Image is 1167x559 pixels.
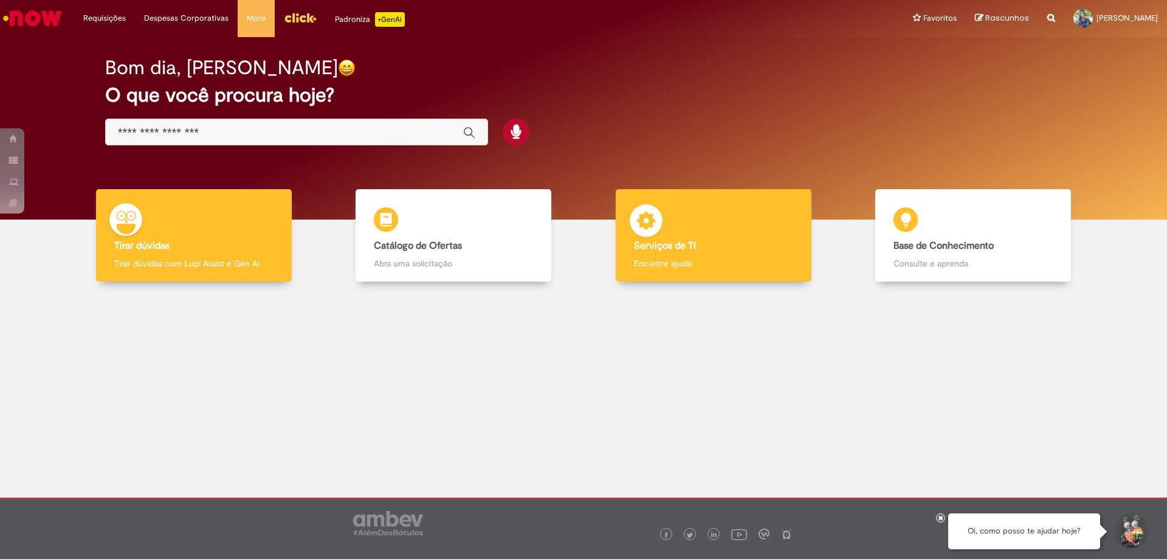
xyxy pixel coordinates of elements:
a: Base de Conhecimento Consulte e aprenda [844,189,1104,282]
span: Rascunhos [985,12,1029,24]
span: Despesas Corporativas [144,12,229,24]
a: Serviços de TI Encontre ajuda [583,189,844,282]
img: click_logo_yellow_360x200.png [284,9,317,27]
h2: O que você procura hoje? [105,85,1062,106]
b: Catálogo de Ofertas [374,240,462,252]
h2: Bom dia, [PERSON_NAME] [105,57,338,78]
img: logo_footer_youtube.png [731,526,747,542]
img: logo_footer_naosei.png [781,529,792,540]
span: More [247,12,266,24]
img: logo_footer_ambev_rotulo_gray.png [353,511,423,535]
p: Tirar dúvidas com Lupi Assist e Gen Ai [114,257,274,269]
b: Tirar dúvidas [114,240,170,252]
b: Base de Conhecimento [893,240,994,252]
p: Encontre ajuda [634,257,793,269]
p: +GenAi [375,12,405,27]
span: [PERSON_NAME] [1096,13,1158,23]
p: Consulte e aprenda [893,257,1053,269]
span: Favoritos [923,12,957,24]
img: logo_footer_linkedin.png [711,532,717,539]
img: logo_footer_twitter.png [687,532,693,538]
a: Rascunhos [975,13,1029,24]
p: Abra uma solicitação [374,257,533,269]
a: Catálogo de Ofertas Abra uma solicitação [324,189,584,282]
img: logo_footer_workplace.png [759,529,769,540]
a: Tirar dúvidas Tirar dúvidas com Lupi Assist e Gen Ai [64,189,324,282]
div: Padroniza [335,12,405,27]
span: Requisições [83,12,126,24]
img: logo_footer_facebook.png [663,532,669,538]
button: Iniciar Conversa de Suporte [1112,513,1149,550]
b: Serviços de TI [634,240,696,252]
div: Oi, como posso te ajudar hoje? [948,513,1100,549]
img: happy-face.png [338,59,356,77]
img: ServiceNow [1,6,64,30]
